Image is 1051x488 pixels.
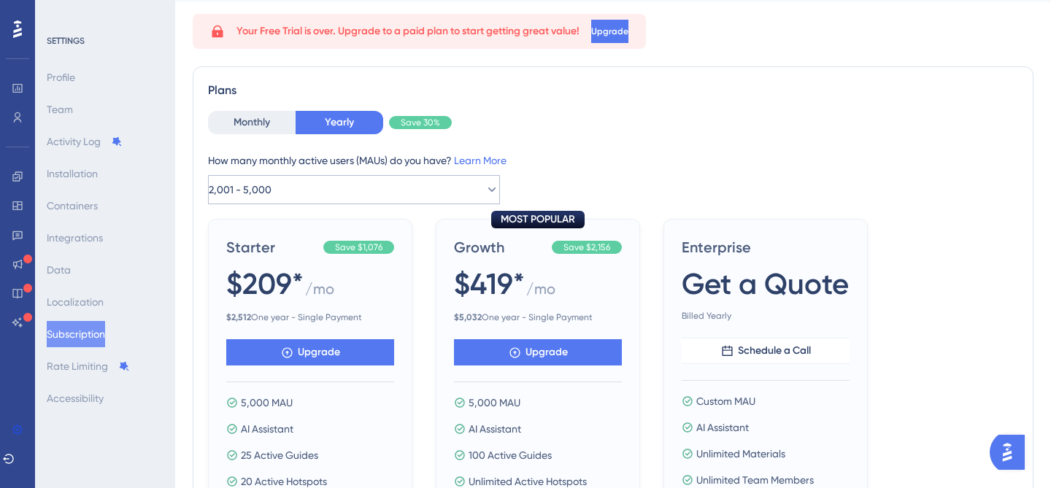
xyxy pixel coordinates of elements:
[454,263,525,304] span: $419*
[491,211,585,228] div: MOST POPULAR
[226,237,317,257] span: Starter
[454,311,622,323] span: One year - Single Payment
[305,279,334,306] span: / mo
[47,160,98,187] button: Installation
[208,111,296,134] button: Monthly
[47,289,104,315] button: Localization
[469,394,520,411] span: 5,000 MAU
[208,175,500,204] button: 2,001 - 5,000
[563,241,610,253] span: Save $2,156
[47,353,130,379] button: Rate Limiting
[696,392,755,410] span: Custom MAU
[682,237,850,257] span: Enterprise
[209,181,272,198] span: 2,001 - 5,000
[454,312,482,322] b: $ 5,032
[682,263,849,304] span: Get a Quote
[226,312,251,322] b: $ 2,512
[47,225,103,251] button: Integrations
[236,23,580,40] span: Your Free Trial is over. Upgrade to a paid plan to start getting great value!
[401,117,440,128] span: Save 30%
[226,263,304,304] span: $209*
[738,342,811,360] span: Schedule a Call
[47,193,98,219] button: Containers
[47,64,75,90] button: Profile
[526,279,555,306] span: / mo
[454,339,622,365] button: Upgrade
[241,446,318,464] span: 25 Active Guides
[47,385,104,411] button: Accessibility
[47,257,71,283] button: Data
[682,310,850,322] span: Billed Yearly
[591,26,628,37] span: Upgrade
[296,111,383,134] button: Yearly
[208,82,1018,99] div: Plans
[47,321,105,347] button: Subscription
[990,430,1033,474] iframe: UserGuiding AI Assistant Launcher
[241,420,293,438] span: AI Assistant
[335,241,382,253] span: Save $1,076
[226,311,394,323] span: One year - Single Payment
[226,339,394,365] button: Upgrade
[241,394,293,411] span: 5,000 MAU
[47,35,165,47] div: SETTINGS
[47,96,73,123] button: Team
[298,344,340,361] span: Upgrade
[469,446,552,464] span: 100 Active Guides
[682,338,850,364] button: Schedule a Call
[454,237,546,257] span: Growth
[525,344,568,361] span: Upgrade
[591,20,628,43] button: Upgrade
[208,152,1018,169] div: How many monthly active users (MAUs) do you have?
[47,128,123,155] button: Activity Log
[696,419,749,436] span: AI Assistant
[469,420,521,438] span: AI Assistant
[454,155,507,166] a: Learn More
[696,445,785,462] span: Unlimited Materials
